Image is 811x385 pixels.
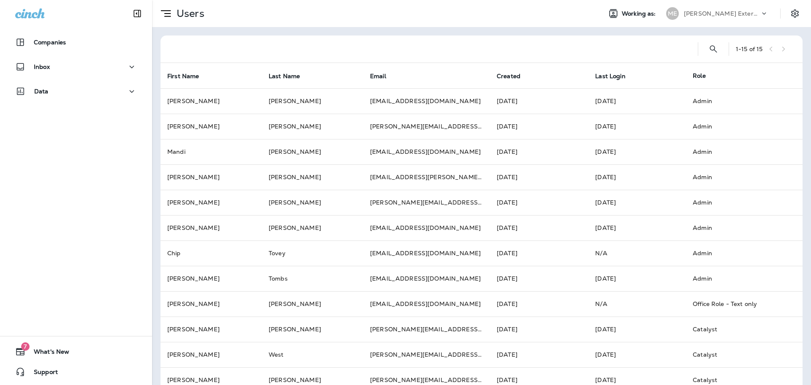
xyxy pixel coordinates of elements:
td: [DATE] [588,317,686,342]
td: [DATE] [588,164,686,190]
button: 7What's New [8,343,144,360]
p: Users [173,7,204,20]
td: [PERSON_NAME] [161,215,262,240]
td: Admin [686,240,789,266]
td: Admin [686,114,789,139]
td: [DATE] [490,114,588,139]
td: [DATE] [490,190,588,215]
td: [EMAIL_ADDRESS][DOMAIN_NAME] [363,88,490,114]
span: First Name [167,73,199,80]
td: Chip [161,240,262,266]
td: Tombs [262,266,363,291]
td: [PERSON_NAME] [161,266,262,291]
td: [PERSON_NAME] [262,291,363,317]
div: 1 - 15 of 15 [736,46,762,52]
td: [DATE] [588,342,686,367]
td: Tovey [262,240,363,266]
td: [DATE] [490,317,588,342]
td: [PERSON_NAME][EMAIL_ADDRESS][DOMAIN_NAME] [363,342,490,367]
button: Inbox [8,58,144,75]
td: [DATE] [588,215,686,240]
td: [PERSON_NAME] [262,139,363,164]
td: [EMAIL_ADDRESS][PERSON_NAME][DOMAIN_NAME] [363,164,490,190]
td: Admin [686,88,789,114]
td: Admin [686,190,789,215]
td: [EMAIL_ADDRESS][DOMAIN_NAME] [363,291,490,317]
span: Working as: [622,10,658,17]
td: [PERSON_NAME] [262,190,363,215]
span: 7 [21,342,30,351]
button: Settings [787,6,803,21]
span: Last Name [269,73,300,80]
span: Support [25,369,58,379]
td: [PERSON_NAME] [262,215,363,240]
td: N/A [588,291,686,317]
td: West [262,342,363,367]
span: First Name [167,72,210,80]
button: Support [8,363,144,380]
td: Admin [686,139,789,164]
td: [PERSON_NAME] [161,190,262,215]
span: Last Login [595,72,636,80]
td: [PERSON_NAME] [262,114,363,139]
td: [PERSON_NAME] [161,164,262,190]
div: ME [666,7,679,20]
td: [DATE] [490,291,588,317]
td: [DATE] [490,164,588,190]
td: [PERSON_NAME] [161,317,262,342]
p: Data [34,88,49,95]
span: What's New [25,348,69,358]
td: [EMAIL_ADDRESS][DOMAIN_NAME] [363,139,490,164]
span: Email [370,73,386,80]
button: Data [8,83,144,100]
span: Last Name [269,72,311,80]
td: [PERSON_NAME] [262,164,363,190]
td: [PERSON_NAME][EMAIL_ADDRESS][PERSON_NAME][DOMAIN_NAME] [363,317,490,342]
td: [DATE] [490,88,588,114]
td: [DATE] [588,139,686,164]
td: [PERSON_NAME] [161,88,262,114]
td: N/A [588,240,686,266]
td: [DATE] [588,114,686,139]
td: [PERSON_NAME] [161,342,262,367]
td: Admin [686,164,789,190]
td: [EMAIL_ADDRESS][DOMAIN_NAME] [363,266,490,291]
td: [PERSON_NAME][EMAIL_ADDRESS][PERSON_NAME][DOMAIN_NAME] [363,190,490,215]
td: [DATE] [490,240,588,266]
button: Collapse Sidebar [125,5,149,22]
p: Inbox [34,63,50,70]
td: [PERSON_NAME] [161,114,262,139]
p: [PERSON_NAME] Exterminating [684,10,760,17]
td: [DATE] [490,342,588,367]
td: [DATE] [588,266,686,291]
td: [PERSON_NAME][EMAIL_ADDRESS][DOMAIN_NAME] [363,114,490,139]
td: [DATE] [588,190,686,215]
td: [EMAIL_ADDRESS][DOMAIN_NAME] [363,240,490,266]
td: [PERSON_NAME] [262,317,363,342]
span: Last Login [595,73,625,80]
td: [DATE] [490,215,588,240]
td: Office Role - Text only [686,291,789,317]
td: Admin [686,266,789,291]
td: [DATE] [588,88,686,114]
td: [PERSON_NAME] [262,88,363,114]
span: Email [370,72,397,80]
td: Catalyst [686,317,789,342]
span: Role [693,72,706,79]
td: [DATE] [490,139,588,164]
button: Companies [8,34,144,51]
td: Mandi [161,139,262,164]
td: [PERSON_NAME] [161,291,262,317]
span: Created [497,72,531,80]
td: [DATE] [490,266,588,291]
button: Search Users [705,41,722,57]
span: Created [497,73,520,80]
td: Catalyst [686,342,789,367]
td: [EMAIL_ADDRESS][DOMAIN_NAME] [363,215,490,240]
p: Companies [34,39,66,46]
td: Admin [686,215,789,240]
